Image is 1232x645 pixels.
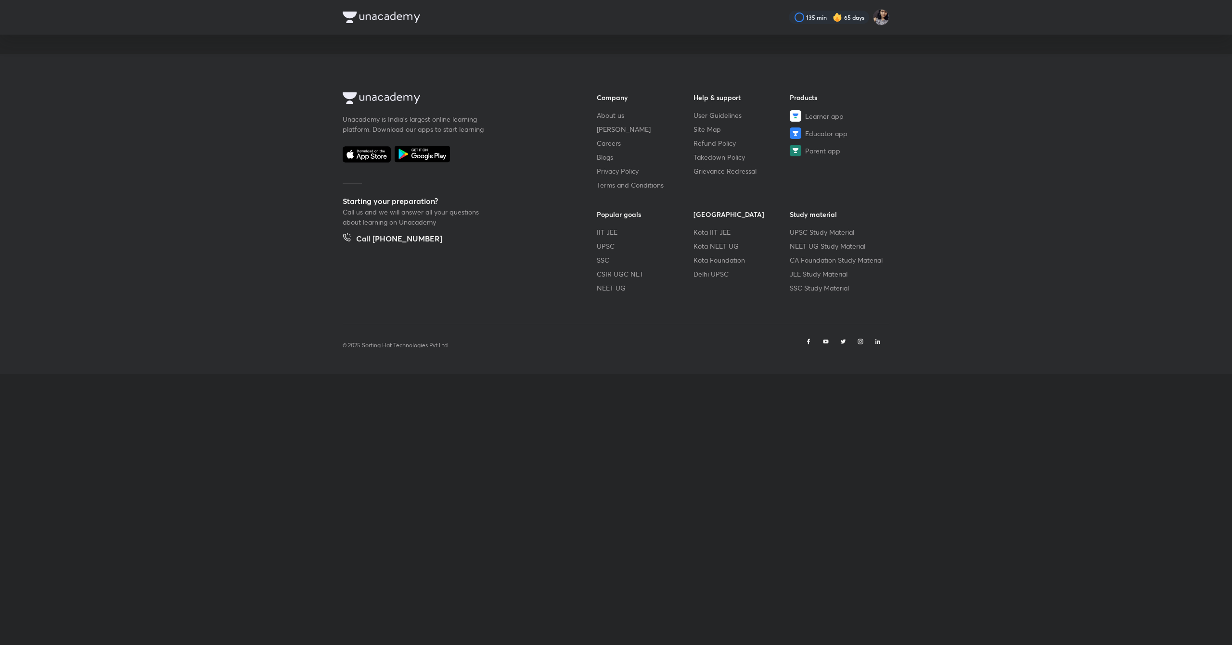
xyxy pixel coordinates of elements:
[597,124,693,134] a: [PERSON_NAME]
[597,241,693,251] a: UPSC
[693,92,790,102] h6: Help & support
[597,209,693,219] h6: Popular goals
[343,195,566,207] h5: Starting your preparation?
[693,152,790,162] a: Takedown Policy
[790,127,886,139] a: Educator app
[790,255,886,265] a: CA Foundation Study Material
[597,166,693,176] a: Privacy Policy
[805,128,847,139] span: Educator app
[790,145,886,156] a: Parent app
[597,138,693,148] a: Careers
[790,227,886,237] a: UPSC Study Material
[597,152,693,162] a: Blogs
[343,92,420,104] img: Company Logo
[597,269,693,279] a: CSIR UGC NET
[693,209,790,219] h6: [GEOGRAPHIC_DATA]
[790,110,886,122] a: Learner app
[790,269,886,279] a: JEE Study Material
[805,146,840,156] span: Parent app
[343,341,448,350] p: © 2025 Sorting Hat Technologies Pvt Ltd
[833,13,842,22] img: streak
[790,127,801,139] img: Educator app
[693,138,790,148] a: Refund Policy
[597,138,621,148] span: Careers
[693,227,790,237] a: Kota IIT JEE
[790,110,801,122] img: Learner app
[597,110,693,120] a: About us
[343,233,442,246] a: Call [PHONE_NUMBER]
[790,209,886,219] h6: Study material
[597,255,693,265] a: SSC
[343,12,420,23] img: Company Logo
[693,166,790,176] a: Grievance Redressal
[693,110,790,120] a: User Guidelines
[693,255,790,265] a: Kota Foundation
[790,92,886,102] h6: Products
[597,92,693,102] h6: Company
[805,111,844,121] span: Learner app
[790,241,886,251] a: NEET UG Study Material
[693,241,790,251] a: Kota NEET UG
[790,283,886,293] a: SSC Study Material
[356,233,442,246] h5: Call [PHONE_NUMBER]
[873,9,889,25] img: Rakhi Sharma
[790,145,801,156] img: Parent app
[343,114,487,134] p: Unacademy is India’s largest online learning platform. Download our apps to start learning
[597,227,693,237] a: IIT JEE
[597,283,693,293] a: NEET UG
[693,124,790,134] a: Site Map
[343,207,487,227] p: Call us and we will answer all your questions about learning on Unacademy
[693,269,790,279] a: Delhi UPSC
[597,180,693,190] a: Terms and Conditions
[343,92,566,106] a: Company Logo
